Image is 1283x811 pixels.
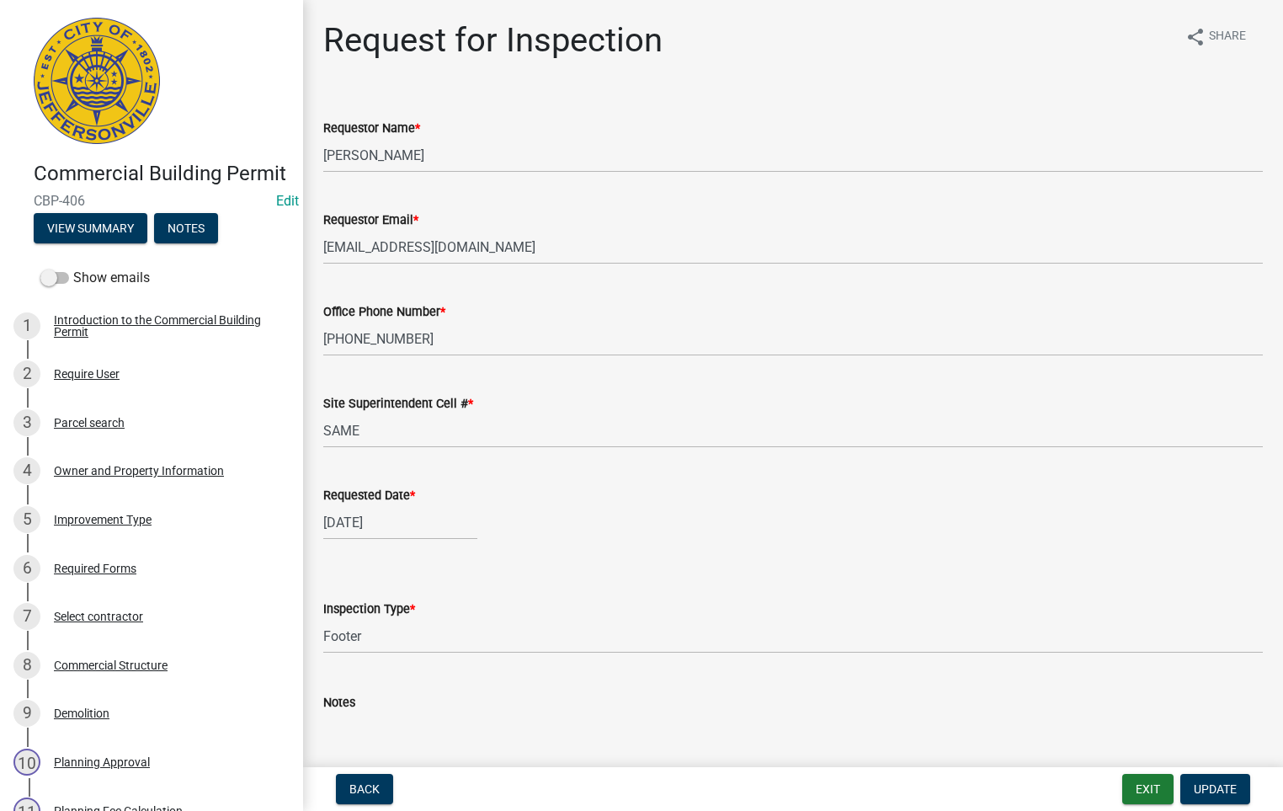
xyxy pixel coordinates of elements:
[13,409,40,436] div: 3
[54,756,150,768] div: Planning Approval
[54,563,136,574] div: Required Forms
[154,213,218,243] button: Notes
[13,312,40,339] div: 1
[40,268,150,288] label: Show emails
[13,506,40,533] div: 5
[323,307,445,318] label: Office Phone Number
[13,603,40,630] div: 7
[54,417,125,429] div: Parcel search
[323,490,415,502] label: Requested Date
[34,222,147,236] wm-modal-confirm: Summary
[54,611,143,622] div: Select contractor
[349,782,380,796] span: Back
[323,215,418,227] label: Requestor Email
[54,659,168,671] div: Commercial Structure
[34,18,160,144] img: City of Jeffersonville, Indiana
[323,604,415,616] label: Inspection Type
[1122,774,1174,804] button: Exit
[323,20,663,61] h1: Request for Inspection
[54,707,109,719] div: Demolition
[34,213,147,243] button: View Summary
[154,222,218,236] wm-modal-confirm: Notes
[13,360,40,387] div: 2
[276,193,299,209] a: Edit
[34,162,290,186] h4: Commercial Building Permit
[1172,20,1259,53] button: shareShare
[54,368,120,380] div: Require User
[1194,782,1237,796] span: Update
[1180,774,1250,804] button: Update
[323,123,420,135] label: Requestor Name
[323,398,473,410] label: Site Superintendent Cell #
[54,314,276,338] div: Introduction to the Commercial Building Permit
[13,652,40,679] div: 8
[323,505,477,540] input: mm/dd/yyyy
[13,749,40,776] div: 10
[34,193,269,209] span: CBP-406
[336,774,393,804] button: Back
[1209,27,1246,47] span: Share
[54,465,224,477] div: Owner and Property Information
[323,697,355,709] label: Notes
[54,514,152,526] div: Improvement Type
[276,193,299,209] wm-modal-confirm: Edit Application Number
[13,555,40,582] div: 6
[13,700,40,727] div: 9
[1185,27,1206,47] i: share
[13,457,40,484] div: 4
